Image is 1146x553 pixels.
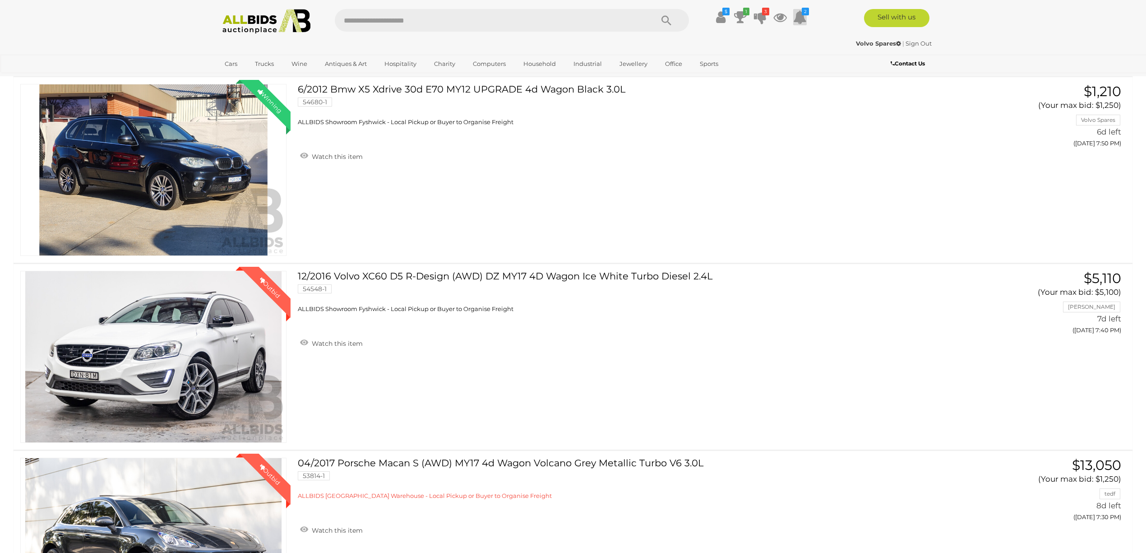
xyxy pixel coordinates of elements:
div: Outbid [249,267,291,308]
a: 1 [734,9,747,25]
a: Charity [428,56,461,71]
i: 2 [802,8,809,15]
a: 3 [753,9,767,25]
a: 12/2016 Volvo XC60 D5 R-Design (AWD) DZ MY17 4D Wagon Ice White Turbo Diesel 2.4L 54548-1 ALLBIDS... [305,271,939,313]
span: Watch this item [310,339,363,348]
a: 6/2012 Bmw X5 Xdrive 30d E70 MY12 UPGRADE 4d Wagon Black 3.0L 54680-1 ALLBIDS Showroom Fyshwick -... [305,84,939,126]
span: Watch this item [310,153,363,161]
a: Hospitality [379,56,422,71]
i: 3 [762,8,769,15]
a: $ [714,9,727,25]
a: Contact Us [891,59,927,69]
img: 54680-1a_ex.jpg [21,84,286,256]
div: Winning [249,80,291,121]
div: Outbid [249,454,291,495]
a: Volvo Spares [856,40,902,47]
a: Industrial [568,56,608,71]
i: $ [722,8,730,15]
a: Wine [286,56,313,71]
b: Contact Us [891,60,925,67]
a: Jewellery [614,56,653,71]
a: Computers [467,56,512,71]
button: Search [644,9,689,32]
a: $1,210 (Your max bid: $1,250) Volvo Spares 6d left ([DATE] 7:50 PM) [953,84,1123,152]
a: Winning [20,84,286,256]
a: Sports [694,56,724,71]
a: Trucks [249,56,280,71]
a: Sign Out [906,40,932,47]
a: 04/2017 Porsche Macan S (AWD) MY17 4d Wagon Volcano Grey Metallic Turbo V6 3.0L 53814-1 ALLBIDS [... [305,458,939,500]
a: Outbid [20,271,286,443]
span: | [902,40,904,47]
strong: Volvo Spares [856,40,901,47]
i: 1 [743,8,749,15]
span: $13,050 [1072,457,1121,474]
img: Allbids.com.au [217,9,315,34]
img: 54548-1a_ex.jpg [21,271,286,442]
a: Cars [219,56,243,71]
a: 2 [793,9,807,25]
a: Sell with us [864,9,929,27]
a: Office [659,56,688,71]
a: [GEOGRAPHIC_DATA] [219,71,295,86]
a: Watch this item [298,523,365,536]
span: $1,210 [1084,83,1121,100]
a: $13,050 (Your max bid: $1,250) tedf 8d left ([DATE] 7:30 PM) [953,458,1123,525]
a: Antiques & Art [319,56,373,71]
a: $5,110 (Your max bid: $5,100) [PERSON_NAME] 7d left ([DATE] 7:40 PM) [953,271,1123,339]
a: Watch this item [298,336,365,349]
a: Watch this item [298,149,365,163]
a: Household [518,56,562,71]
span: Watch this item [310,526,363,534]
span: $5,110 [1084,270,1121,287]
